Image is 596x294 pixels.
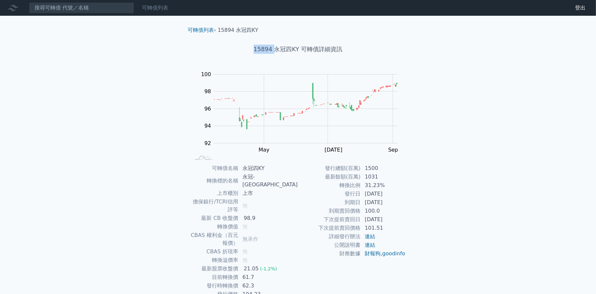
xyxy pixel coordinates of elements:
td: 目前轉換價 [190,273,239,282]
td: 上市櫃別 [190,189,239,198]
div: 21.05 [242,265,260,273]
td: 發行日 [298,190,361,198]
td: 轉換標的名稱 [190,173,239,189]
td: 最新股票收盤價 [190,264,239,273]
td: 61.7 [239,273,298,282]
td: , [361,249,406,258]
tspan: 92 [204,140,211,146]
td: [DATE] [361,198,406,207]
td: 永冠四KY [239,164,298,173]
td: 轉換比例 [298,181,361,190]
tspan: 100 [201,71,211,77]
td: 62.3 [239,282,298,290]
a: 可轉債列表 [142,5,168,11]
td: 最新 CB 收盤價 [190,214,239,222]
span: 無 [242,257,248,263]
g: Chart [198,71,408,153]
td: 上市 [239,189,298,198]
div: 98.9 [242,214,257,222]
td: 財務數據 [298,249,361,258]
td: 永冠-[GEOGRAPHIC_DATA] [239,173,298,189]
tspan: Sep [388,147,398,153]
g: Series [214,83,398,129]
td: 公開說明書 [298,241,361,249]
td: 31.23% [361,181,406,190]
span: 無 [242,223,248,230]
td: 詳細發行辦法 [298,232,361,241]
span: 無 [242,202,248,209]
a: 連結 [365,233,375,240]
td: CBAS 權利金（百元報價） [190,231,239,247]
a: 財報狗 [365,250,380,257]
td: 下次提前賣回日 [298,215,361,224]
a: 連結 [365,242,375,248]
td: [DATE] [361,215,406,224]
tspan: May [259,147,269,153]
td: 擔保銀行/TCRI信用評等 [190,198,239,214]
td: 1500 [361,164,406,173]
span: 無 [242,248,248,255]
td: 發行時轉換價 [190,282,239,290]
li: › [188,26,216,34]
a: goodinfo [382,250,405,257]
td: 1031 [361,173,406,181]
tspan: 98 [204,88,211,94]
span: (-1.2%) [260,266,277,271]
td: 到期賣回價格 [298,207,361,215]
td: 最新餘額(百萬) [298,173,361,181]
td: 100.0 [361,207,406,215]
td: 轉換溢價率 [190,256,239,264]
li: 15894 永冠四KY [218,26,259,34]
td: 到期日 [298,198,361,207]
td: [DATE] [361,190,406,198]
h1: 15894 永冠四KY 可轉債詳細資訊 [182,45,414,54]
td: CBAS 折現率 [190,247,239,256]
span: 無承作 [242,236,258,242]
td: 發行總額(百萬) [298,164,361,173]
a: 登出 [570,3,591,13]
td: 101.51 [361,224,406,232]
td: 下次提前賣回價格 [298,224,361,232]
a: 可轉債列表 [188,27,214,33]
td: 可轉債名稱 [190,164,239,173]
input: 搜尋可轉債 代號／名稱 [29,2,134,13]
tspan: [DATE] [325,147,342,153]
tspan: 94 [204,123,211,129]
tspan: 96 [204,106,211,112]
td: 轉換價值 [190,222,239,231]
